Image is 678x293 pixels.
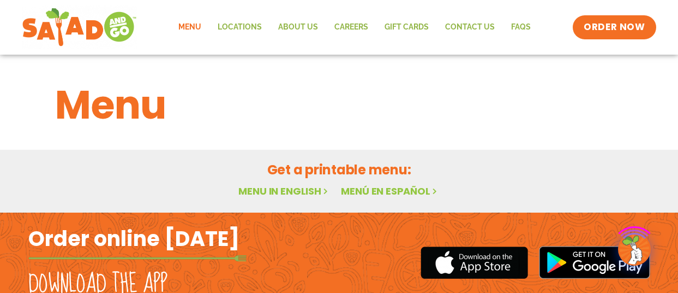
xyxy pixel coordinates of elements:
a: Menú en español [341,184,439,198]
h2: Get a printable menu: [55,160,623,179]
a: Menu in English [238,184,330,198]
h1: Menu [55,75,623,134]
a: Careers [326,15,376,40]
h2: Order online [DATE] [28,225,239,252]
a: About Us [270,15,326,40]
a: FAQs [503,15,539,40]
span: ORDER NOW [584,21,645,34]
a: ORDER NOW [573,15,656,39]
a: Contact Us [437,15,503,40]
nav: Menu [170,15,539,40]
img: fork [28,255,247,261]
a: GIFT CARDS [376,15,437,40]
img: google_play [539,246,650,279]
a: Menu [170,15,209,40]
img: appstore [421,245,528,280]
img: new-SAG-logo-768×292 [22,5,137,49]
a: Locations [209,15,270,40]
